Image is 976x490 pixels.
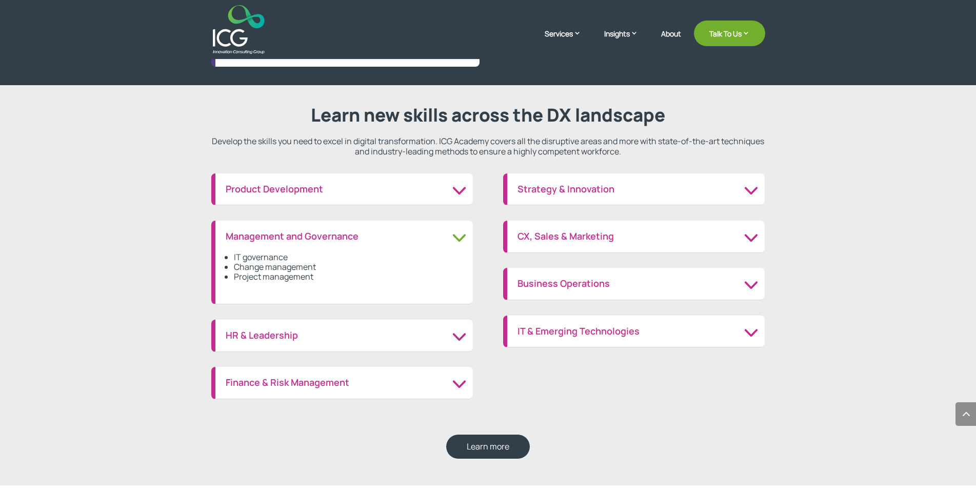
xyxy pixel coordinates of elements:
[211,136,765,156] p: Develop the skills you need to excel in digital transformation. ICG Academy covers all the disrup...
[517,278,754,289] h3: Business Operations
[234,262,463,272] li: Change management
[517,184,754,195] h3: Strategy & Innovation
[213,5,265,54] img: ICG
[694,21,765,46] a: Talk To Us
[545,28,591,54] a: Services
[234,252,463,262] li: IT governance
[517,231,754,242] h3: CX, Sales & Marketing
[211,104,765,131] h2: Learn new skills across the DX landscape
[925,441,976,490] iframe: Chat Widget
[226,231,463,242] h3: Management and Governance
[226,184,463,195] h3: Product Development
[226,330,463,341] h3: HR & Leadership
[604,28,648,54] a: Insights
[446,434,530,459] a: Learn more
[234,272,463,282] li: Project management
[517,326,754,337] h3: IT & Emerging Technologies
[661,30,681,54] a: About
[226,377,463,388] h3: Finance & Risk Management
